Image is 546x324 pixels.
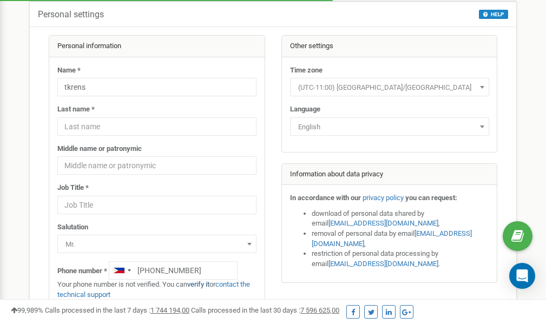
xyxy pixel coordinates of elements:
[294,80,485,95] span: (UTC-11:00) Pacific/Midway
[57,117,256,136] input: Last name
[57,183,89,193] label: Job Title *
[312,229,472,248] a: [EMAIL_ADDRESS][DOMAIN_NAME]
[363,194,404,202] a: privacy policy
[290,117,489,136] span: English
[57,65,81,76] label: Name *
[294,120,485,135] span: English
[57,144,142,154] label: Middle name or patronymic
[328,219,438,227] a: [EMAIL_ADDRESS][DOMAIN_NAME]
[150,306,189,314] u: 1 744 194,00
[57,280,256,300] p: Your phone number is not verified. You can or
[57,266,107,276] label: Phone number *
[312,249,489,269] li: restriction of personal data processing by email .
[57,235,256,253] span: Mr.
[282,36,497,57] div: Other settings
[312,209,489,229] li: download of personal data shared by email ,
[11,306,43,314] span: 99,989%
[45,306,189,314] span: Calls processed in the last 7 days :
[405,194,457,202] strong: you can request:
[57,78,256,96] input: Name
[300,306,339,314] u: 7 596 625,00
[57,222,88,233] label: Salutation
[187,280,209,288] a: verify it
[328,260,438,268] a: [EMAIL_ADDRESS][DOMAIN_NAME]
[109,262,134,279] div: Telephone country code
[282,164,497,186] div: Information about data privacy
[290,78,489,96] span: (UTC-11:00) Pacific/Midway
[109,261,238,280] input: +1-800-555-55-55
[57,196,256,214] input: Job Title
[290,194,361,202] strong: In accordance with our
[479,10,508,19] button: HELP
[191,306,339,314] span: Calls processed in the last 30 days :
[57,104,95,115] label: Last name *
[49,36,265,57] div: Personal information
[312,229,489,249] li: removal of personal data by email ,
[509,263,535,289] div: Open Intercom Messenger
[57,280,250,299] a: contact the technical support
[57,156,256,175] input: Middle name or patronymic
[290,104,320,115] label: Language
[38,10,104,19] h5: Personal settings
[290,65,323,76] label: Time zone
[61,237,253,252] span: Mr.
